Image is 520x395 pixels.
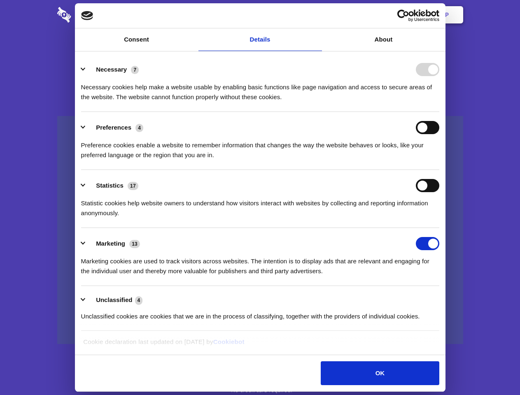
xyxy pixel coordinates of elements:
button: OK [321,361,439,385]
a: Login [373,2,409,28]
div: Preference cookies enable a website to remember information that changes the way the website beha... [81,134,439,160]
label: Preferences [96,124,131,131]
a: Usercentrics Cookiebot - opens in a new window [367,9,439,22]
span: 4 [135,296,143,304]
h1: Eliminate Slack Data Loss. [57,37,463,67]
a: Details [198,28,322,51]
a: Wistia video thumbnail [57,116,463,344]
div: Cookie declaration last updated on [DATE] by [77,337,443,353]
span: 7 [131,66,139,74]
a: Contact [334,2,372,28]
a: Pricing [242,2,277,28]
iframe: Drift Widget Chat Controller [479,354,510,385]
div: Necessary cookies help make a website usable by enabling basic functions like page navigation and... [81,76,439,102]
button: Preferences (4) [81,121,149,134]
a: Consent [75,28,198,51]
a: Cookiebot [213,338,245,345]
h4: Auto-redaction of sensitive data, encrypted data sharing and self-destructing private chats. Shar... [57,75,463,102]
div: Unclassified cookies are cookies that we are in the process of classifying, together with the pro... [81,305,439,321]
button: Statistics (17) [81,179,144,192]
span: 17 [128,182,138,190]
img: logo [81,11,93,20]
span: 4 [135,124,143,132]
button: Unclassified (4) [81,295,148,305]
button: Necessary (7) [81,63,144,76]
span: 13 [129,240,140,248]
label: Statistics [96,182,124,189]
button: Marketing (13) [81,237,145,250]
label: Necessary [96,66,127,73]
a: About [322,28,445,51]
label: Marketing [96,240,125,247]
div: Marketing cookies are used to track visitors across websites. The intention is to display ads tha... [81,250,439,276]
img: logo-wordmark-white-trans-d4663122ce5f474addd5e946df7df03e33cb6a1c49d2221995e7729f52c070b2.svg [57,7,128,23]
div: Statistic cookies help website owners to understand how visitors interact with websites by collec... [81,192,439,218]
